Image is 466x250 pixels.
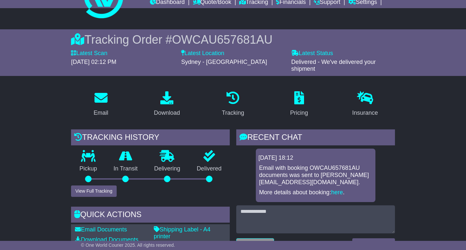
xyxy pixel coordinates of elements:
[71,165,105,172] p: Pickup
[94,109,108,117] div: Email
[71,50,107,57] label: Latest Scan
[331,189,343,196] a: here
[222,109,244,117] div: Tracking
[71,33,395,47] div: Tracking Order #
[181,59,267,65] span: Sydney - [GEOGRAPHIC_DATA]
[105,165,146,172] p: In Transit
[71,207,230,224] div: Quick Actions
[71,59,116,65] span: [DATE] 02:12 PM
[236,129,395,147] div: RECENT CHAT
[150,89,184,120] a: Download
[286,89,312,120] a: Pricing
[290,109,308,117] div: Pricing
[146,165,189,172] p: Delivering
[181,50,224,57] label: Latest Location
[89,89,112,120] a: Email
[188,165,230,172] p: Delivered
[291,59,376,72] span: Delivered - We've delivered your shipment
[259,165,372,186] p: Email with booking OWCAU657681AU documents was sent to [PERSON_NAME][EMAIL_ADDRESS][DOMAIN_NAME].
[352,238,395,250] button: Send a Message
[71,129,230,147] div: Tracking history
[348,89,382,120] a: Insurance
[352,109,378,117] div: Insurance
[258,154,373,162] div: [DATE] 18:12
[291,50,333,57] label: Latest Status
[172,33,272,46] span: OWCAU657681AU
[218,89,248,120] a: Tracking
[154,109,180,117] div: Download
[259,189,372,196] p: More details about booking: .
[75,236,138,243] a: Download Documents
[154,226,211,240] a: Shipping Label - A4 printer
[81,243,175,248] span: © One World Courier 2025. All rights reserved.
[71,185,116,197] button: View Full Tracking
[75,226,127,233] a: Email Documents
